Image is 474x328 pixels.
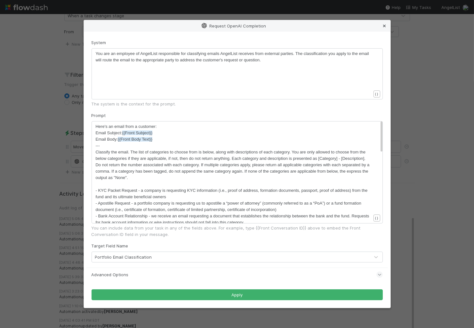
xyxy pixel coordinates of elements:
[202,23,207,28] img: openai-logo-6c72d3214ab305b6eb66.svg
[92,101,383,107] div: The system is the context for the prompt.
[96,130,153,135] span: Email Subject:
[96,124,157,129] span: Here's an email from a customer:
[96,214,371,225] span: - Bank Account Relationship - we receive an email requesting a document that establishes the rela...
[96,201,363,212] span: - Apostille Request - a portfolio company is requesting us to apostille a “power of attorney” (co...
[84,20,390,32] div: Request OpenAI Completion
[92,225,383,238] div: You can include data from your task in any of the fields above. For example, type {{Front Convers...
[96,51,370,62] span: You are an employee of AngelList responsible for classifying emails AngelList receives from exter...
[92,39,106,46] label: System
[96,188,369,199] span: - KYC Packet Request - a company is requesting KYC information (i.e., proof of address, formation...
[122,130,153,135] span: {{Front Subject}}
[92,271,129,278] span: Advanced Options
[96,150,371,180] span: Classify the email. The list of categories to choose from is below, along with descriptions of ea...
[92,112,106,119] label: Prompt
[96,143,100,148] span: ---
[374,90,380,98] button: { }
[374,215,380,222] button: { }
[95,254,152,260] div: Portfolio Email Classification
[96,137,153,142] span: Email Body:
[92,243,128,249] label: Target Field Name
[92,289,383,300] button: Apply
[118,137,152,142] span: {{Front Body Text}}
